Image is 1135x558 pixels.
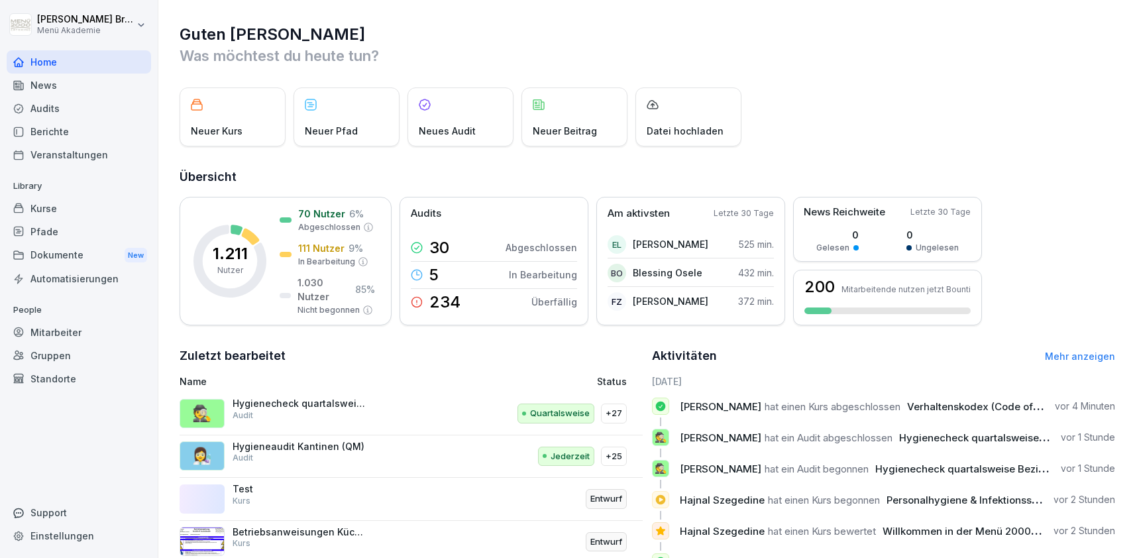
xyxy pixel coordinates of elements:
p: 30 [429,240,449,256]
img: fo1sisimhtzdww2xxsvhvhop.png [180,527,225,556]
a: Pfade [7,220,151,243]
p: News Reichweite [804,205,885,220]
span: [PERSON_NAME] [680,431,761,444]
a: Mitarbeiter [7,321,151,344]
p: Audits [411,206,441,221]
h2: Zuletzt bearbeitet [180,347,643,365]
p: Betriebsanweisungen Küchengeräte [233,526,365,538]
p: 111 Nutzer [298,241,345,255]
p: [PERSON_NAME] [633,294,708,308]
span: hat einen Kurs begonnen [768,494,880,506]
a: Veranstaltungen [7,143,151,166]
p: 9 % [349,241,363,255]
p: 5 [429,267,439,283]
div: Support [7,501,151,524]
p: Test [233,483,365,495]
p: Was möchtest du heute tun? [180,45,1115,66]
span: hat einen Kurs bewertet [768,525,876,537]
p: Abgeschlossen [298,221,360,233]
p: Nicht begonnen [297,304,360,316]
p: Kurs [233,495,250,507]
span: Personalhygiene & Infektionsschutz [887,494,1058,506]
h3: 200 [804,279,835,295]
p: Letzte 30 Tage [910,206,971,218]
p: vor 1 Stunde [1061,462,1115,475]
span: [PERSON_NAME] [680,463,761,475]
p: People [7,300,151,321]
a: Gruppen [7,344,151,367]
p: +25 [606,450,622,463]
p: Neuer Kurs [191,124,243,138]
h2: Aktivitäten [652,347,717,365]
h1: Guten [PERSON_NAME] [180,24,1115,45]
p: Hygienecheck quartalsweise Bezirksleiter /Regionalleiter [233,398,365,410]
p: 432 min. [738,266,774,280]
a: Audits [7,97,151,120]
p: Ungelesen [916,242,959,254]
span: [PERSON_NAME] [680,400,761,413]
a: Home [7,50,151,74]
p: 6 % [349,207,364,221]
p: Blessing Osele [633,266,702,280]
p: vor 2 Stunden [1054,493,1115,506]
a: DokumenteNew [7,243,151,268]
div: EL [608,235,626,254]
span: hat ein Audit begonnen [765,463,869,475]
p: Kurs [233,537,250,549]
p: Audit [233,410,253,421]
p: Neuer Beitrag [533,124,597,138]
p: vor 1 Stunde [1061,431,1115,444]
p: In Bearbeitung [509,268,577,282]
a: 👩‍🔬Hygieneaudit Kantinen (QM)AuditJederzeit+25 [180,435,643,478]
p: Überfällig [531,295,577,309]
div: New [125,248,147,263]
a: Automatisierungen [7,267,151,290]
p: Hygieneaudit Kantinen (QM) [233,441,365,453]
span: hat ein Audit abgeschlossen [765,431,892,444]
p: Library [7,176,151,197]
p: [PERSON_NAME] [633,237,708,251]
p: 0 [906,228,959,242]
a: Berichte [7,120,151,143]
p: Entwurf [590,492,622,506]
p: Nutzer [217,264,243,276]
p: 0 [816,228,859,242]
p: 🕵️ [655,459,667,478]
a: News [7,74,151,97]
a: 🕵️Hygienecheck quartalsweise Bezirksleiter /RegionalleiterAuditQuartalsweise+27 [180,392,643,435]
p: 85 % [355,282,375,296]
p: vor 2 Stunden [1054,524,1115,537]
div: BO [608,264,626,282]
p: +27 [606,407,622,420]
span: hat einen Kurs abgeschlossen [765,400,900,413]
p: 👩‍🔬 [192,444,212,468]
div: Dokumente [7,243,151,268]
p: 234 [429,294,460,310]
p: Menü Akademie [37,26,134,35]
p: Name [180,374,467,388]
p: 525 min. [739,237,774,251]
p: Audit [233,452,253,464]
a: Standorte [7,367,151,390]
p: Neues Audit [419,124,476,138]
a: Kurse [7,197,151,220]
p: Am aktivsten [608,206,670,221]
div: Einstellungen [7,524,151,547]
p: 372 min. [738,294,774,308]
span: Hajnal Szegedine [680,494,765,506]
p: Letzte 30 Tage [714,207,774,219]
p: 🕵️ [192,402,212,425]
span: Hajnal Szegedine [680,525,765,537]
p: Status [597,374,627,388]
p: Gelesen [816,242,849,254]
